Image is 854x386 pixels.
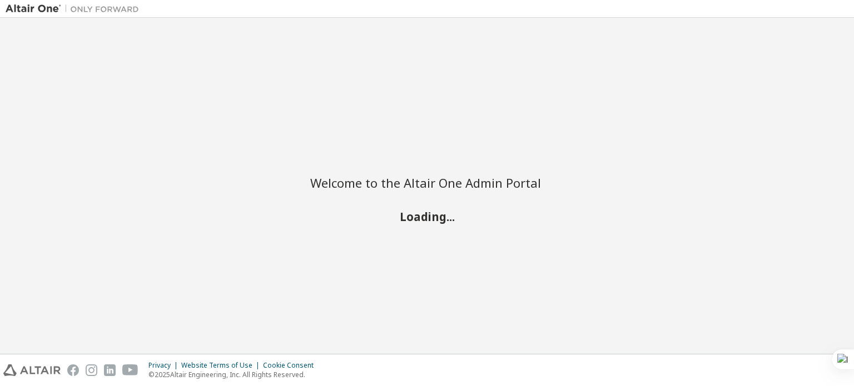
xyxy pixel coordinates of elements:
[122,364,138,376] img: youtube.svg
[86,364,97,376] img: instagram.svg
[310,175,544,191] h2: Welcome to the Altair One Admin Portal
[181,361,263,370] div: Website Terms of Use
[6,3,145,14] img: Altair One
[263,361,320,370] div: Cookie Consent
[3,364,61,376] img: altair_logo.svg
[148,370,320,379] p: © 2025 Altair Engineering, Inc. All Rights Reserved.
[310,209,544,223] h2: Loading...
[148,361,181,370] div: Privacy
[67,364,79,376] img: facebook.svg
[104,364,116,376] img: linkedin.svg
